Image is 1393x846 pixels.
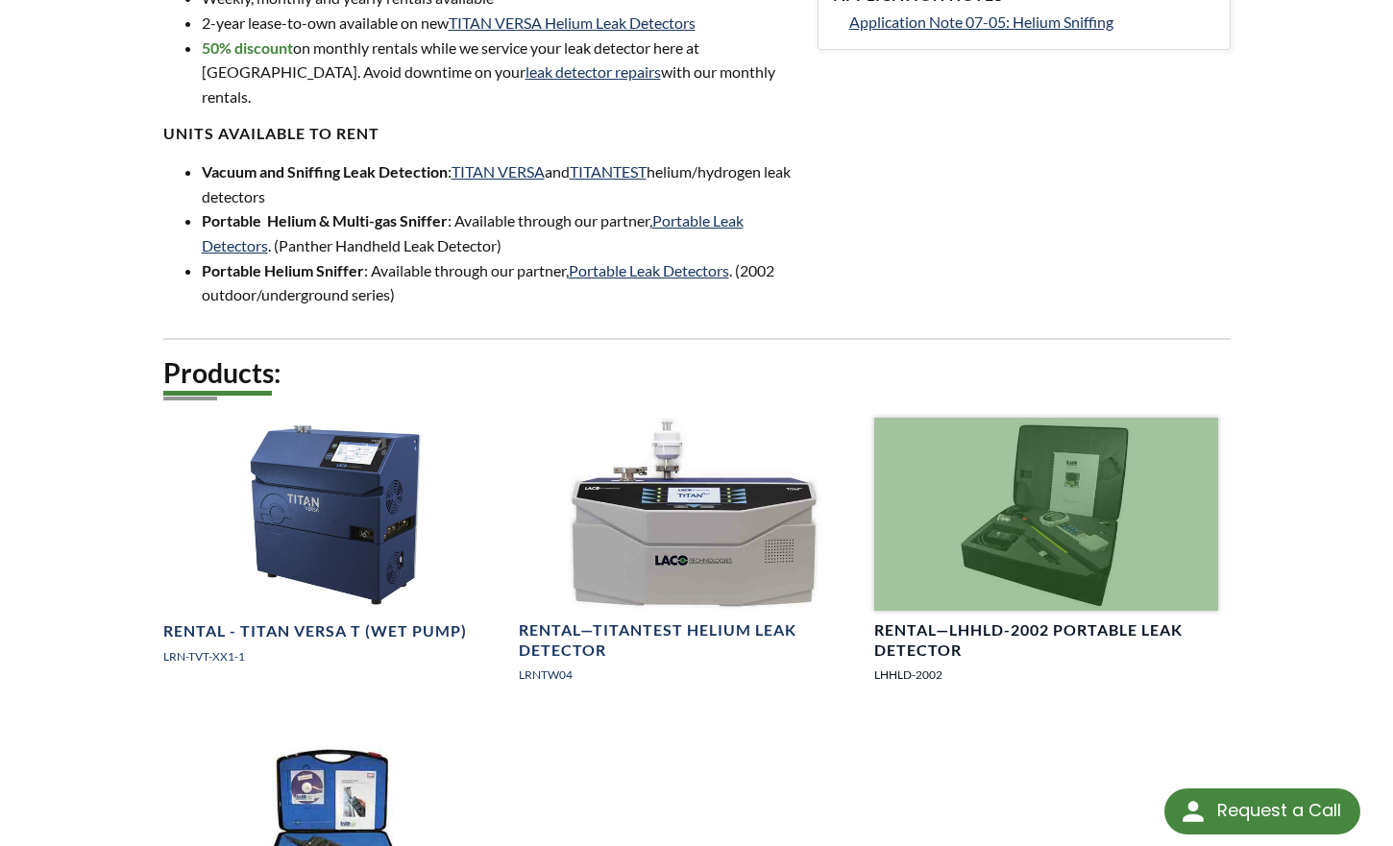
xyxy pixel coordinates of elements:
a: Portable Leak Detectors [569,261,729,279]
a: LHHLD-2002 Portable Leak Detector, case openRental—LHHLD-2002 Portable Leak DetectorLHHLD-2002 [874,418,1218,699]
h2: Products: [163,355,1231,391]
a: TITAN VERSA T, right side angled viewRental - TITAN VERSA T (Wet Pump)LRN-TVT-XX1-1 [163,418,507,681]
strong: Portable Helium Sniffer [202,261,364,279]
strong: Vacuum and Sniffing Leak Detection [202,162,448,181]
a: Portable Leak Detectors [202,211,744,254]
a: TITANTEST with OME imageRental—TITANTEST Helium Leak DetectorLRNTW04 [519,418,863,699]
li: : and helium/hydrogen leak detectors [202,159,794,208]
a: leak detector repairs [525,62,661,81]
li: : Available through our partner, . (2002 outdoor/underground series) [202,258,794,307]
h4: Rental—LHHLD-2002 Portable Leak Detector [874,620,1218,661]
h4: Rental—TITANTEST Helium Leak Detector [519,620,863,661]
span: Application Note 07-05: Helium Sniffing [849,12,1113,31]
img: round button [1178,796,1209,827]
a: TITAN VERSA [452,162,545,181]
li: 2-year lease-to-own available on new [202,11,794,36]
p: LRNTW04 [519,665,863,684]
li: : Available through our partner, . (Panther Handheld Leak Detector) [202,208,794,257]
a: TITAN VERSA Helium Leak Detectors [449,13,696,32]
strong: 50% discount [202,38,293,57]
div: Request a Call [1164,788,1360,834]
div: Request a Call [1217,788,1341,833]
a: Application Note 07-05: Helium Sniffing [849,10,1214,35]
h4: Rental - TITAN VERSA T (Wet Pump) [163,621,467,641]
strong: Portable Helium & Multi-gas Sniffer [202,211,448,230]
strong: Units Available to Rent [163,124,379,142]
p: LHHLD-2002 [874,665,1218,684]
p: LRN-TVT-XX1-1 [163,647,507,665]
a: TITANTEST [570,162,647,181]
li: on monthly rentals while we service your leak detector here at [GEOGRAPHIC_DATA]. Avoid downtime ... [202,36,794,109]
